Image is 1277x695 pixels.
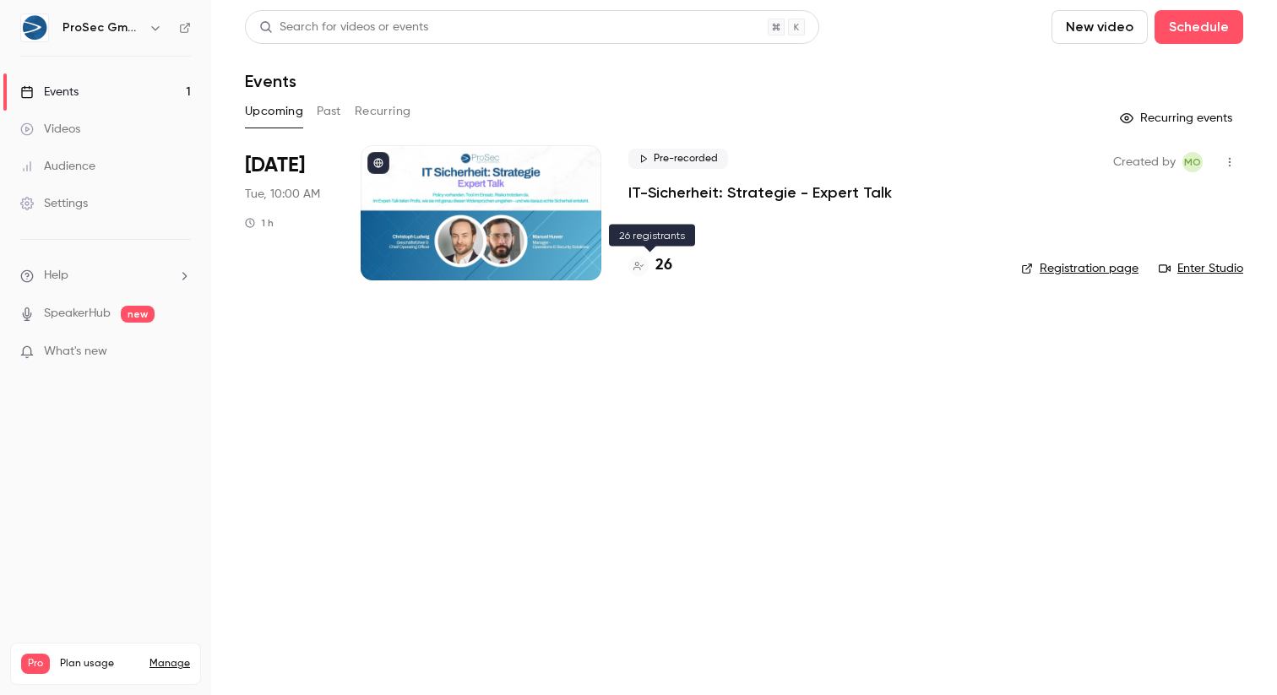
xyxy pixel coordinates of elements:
[60,657,139,671] span: Plan usage
[355,98,411,125] button: Recurring
[245,216,274,230] div: 1 h
[1182,152,1203,172] span: MD Operative
[245,186,320,203] span: Tue, 10:00 AM
[628,149,728,169] span: Pre-recorded
[259,19,428,36] div: Search for videos or events
[317,98,341,125] button: Past
[20,84,79,100] div: Events
[1155,10,1243,44] button: Schedule
[62,19,142,36] h6: ProSec GmbH
[44,267,68,285] span: Help
[20,158,95,175] div: Audience
[121,306,155,323] span: new
[245,98,303,125] button: Upcoming
[20,267,191,285] li: help-dropdown-opener
[149,657,190,671] a: Manage
[245,145,334,280] div: Sep 23 Tue, 10:00 AM (Europe/Berlin)
[245,152,305,179] span: [DATE]
[1159,260,1243,277] a: Enter Studio
[1051,10,1148,44] button: New video
[1112,105,1243,132] button: Recurring events
[1184,152,1201,172] span: MO
[1021,260,1138,277] a: Registration page
[20,195,88,212] div: Settings
[21,654,50,674] span: Pro
[44,305,111,323] a: SpeakerHub
[655,254,672,277] h4: 26
[20,121,80,138] div: Videos
[245,71,296,91] h1: Events
[1113,152,1176,172] span: Created by
[628,254,672,277] a: 26
[21,14,48,41] img: ProSec GmbH
[44,343,107,361] span: What's new
[628,182,892,203] a: IT-Sicherheit: Strategie - Expert Talk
